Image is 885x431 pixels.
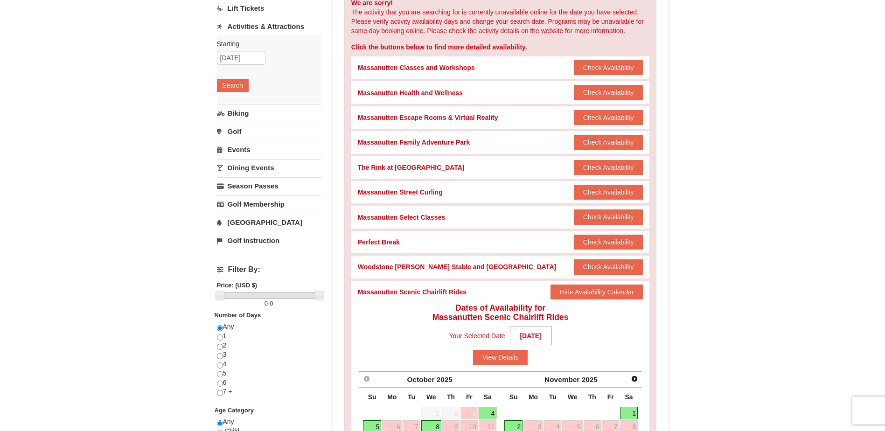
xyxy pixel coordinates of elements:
[509,393,518,401] span: Sunday
[217,322,321,406] div: Any 1 2 3 4 5 6 7 +
[358,213,446,222] div: Massanutten Select Classes
[358,303,643,322] h4: Dates of Availability for Massanutten Scenic Chairlift Rides
[358,88,463,97] div: Massanutten Health and Wellness
[574,235,643,250] button: Check Availability
[582,375,598,383] span: 2025
[631,375,638,382] span: Next
[217,195,321,213] a: Golf Membership
[449,329,505,343] span: Your Selected Date
[217,104,321,122] a: Biking
[408,393,415,401] span: Tuesday
[551,285,643,299] button: Hide Availability Calendar
[620,407,638,420] a: 1
[574,135,643,150] button: Check Availability
[217,123,321,140] a: Golf
[437,375,453,383] span: 2025
[358,262,556,271] div: Woodstone [PERSON_NAME] Stable and [GEOGRAPHIC_DATA]
[447,393,455,401] span: Thursday
[387,393,397,401] span: Monday
[368,393,376,401] span: Sunday
[217,159,321,176] a: Dining Events
[574,85,643,100] button: Check Availability
[217,232,321,249] a: Golf Instruction
[625,393,633,401] span: Saturday
[574,110,643,125] button: Check Availability
[217,214,321,231] a: [GEOGRAPHIC_DATA]
[460,407,478,420] a: 3
[628,373,641,386] a: Next
[574,160,643,175] button: Check Availability
[358,287,467,297] div: Massanutten Scenic Chairlift Rides
[217,299,321,308] label: -
[510,327,552,345] strong: [DATE]
[217,177,321,195] a: Season Passes
[529,393,538,401] span: Monday
[215,407,254,414] strong: Age Category
[217,18,321,35] a: Activities & Attractions
[217,79,249,92] button: Search
[588,393,596,401] span: Thursday
[265,300,268,307] span: 0
[574,60,643,75] button: Check Availability
[473,350,528,365] button: View Details
[217,282,258,289] strong: Price: (USD $)
[574,209,643,224] button: Check Availability
[479,407,496,420] a: 4
[426,393,436,401] span: Wednesday
[217,39,314,49] label: Starting
[442,407,460,420] span: 2
[217,265,321,274] h4: Filter By:
[549,393,557,401] span: Tuesday
[363,375,370,382] span: Prev
[407,375,434,383] span: October
[466,393,473,401] span: Friday
[574,259,643,274] button: Check Availability
[607,393,614,401] span: Friday
[574,185,643,200] button: Check Availability
[358,188,443,197] div: Massanutten Street Curling
[358,113,498,122] div: Massanutten Escape Rooms & Virtual Reality
[358,63,475,72] div: Massanutten Classes and Workshops
[358,138,470,147] div: Massanutten Family Adventure Park
[351,42,650,52] div: Click the buttons below to find more detailed availability.
[217,141,321,158] a: Events
[270,300,273,307] span: 0
[215,312,261,319] strong: Number of Days
[544,375,579,383] span: November
[358,237,400,247] div: Perfect Break
[360,373,373,386] a: Prev
[421,407,441,420] span: 1
[484,393,492,401] span: Saturday
[358,163,465,172] div: The Rink at [GEOGRAPHIC_DATA]
[568,393,578,401] span: Wednesday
